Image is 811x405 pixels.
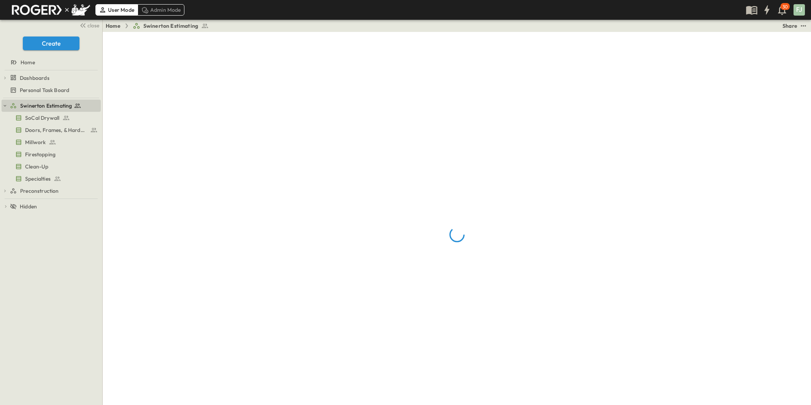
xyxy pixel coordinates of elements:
a: Firestopping [2,149,99,160]
span: Personal Task Board [20,86,69,94]
a: Swinerton Estimating [10,100,99,111]
a: Home [2,57,99,68]
a: Doors, Frames, & Hardware [2,125,99,135]
a: Specialties [2,173,99,184]
img: RogerSwinnyLogoGroup.png [9,2,90,18]
span: Specialties [25,175,51,183]
nav: breadcrumbs [106,22,213,30]
div: Doors, Frames, & Hardwaretest [2,124,101,136]
a: Clean-Up [2,161,99,172]
div: User Mode [95,4,138,16]
button: close [76,20,101,30]
a: SoCal Drywall [2,113,99,123]
a: Swinerton Estimating [133,22,209,30]
div: Share [782,22,797,30]
button: Create [23,37,79,50]
div: Preconstructiontest [2,185,101,197]
a: Millwork [2,137,99,148]
span: Hidden [20,203,37,210]
span: Millwork [25,138,46,146]
div: SoCal Drywalltest [2,112,101,124]
div: Admin Mode [138,4,184,16]
div: Millworktest [2,136,101,148]
div: Firestoppingtest [2,148,101,160]
button: FJ [793,3,806,16]
span: Dashboards [20,74,49,82]
div: FJ [794,4,805,16]
div: Clean-Uptest [2,160,101,173]
span: Swinerton Estimating [20,102,72,110]
span: Swinerton Estimating [143,22,198,30]
span: SoCal Drywall [25,114,59,122]
span: Preconstruction [20,187,59,195]
span: Home [21,59,35,66]
div: Personal Task Boardtest [2,84,101,96]
button: test [799,21,808,30]
div: Swinerton Estimatingtest [2,100,101,112]
span: Doors, Frames, & Hardware [25,126,87,134]
span: close [87,22,99,29]
a: Personal Task Board [2,85,99,95]
a: Preconstruction [10,186,99,196]
span: Clean-Up [25,163,48,170]
a: Dashboards [10,73,99,83]
a: Home [106,22,121,30]
div: Specialtiestest [2,173,101,185]
span: Firestopping [25,151,56,158]
p: 30 [782,4,788,10]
